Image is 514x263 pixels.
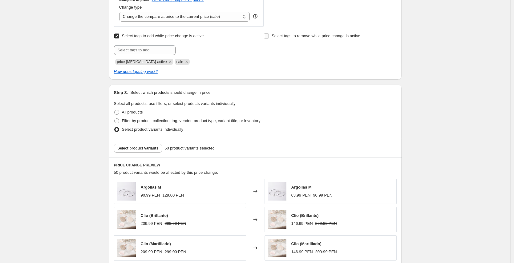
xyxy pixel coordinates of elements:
[141,192,160,198] div: 90.99 PEN
[117,210,136,229] img: clio-mar-2_80x.jpg
[141,213,168,218] span: Clio (Brillante)
[291,221,313,227] div: 146.99 PEN
[165,249,186,255] strike: 299.00 PEN
[291,185,312,189] span: Argollas M
[162,192,184,198] strike: 129.00 PEN
[117,60,167,64] span: price-change-job-active
[122,34,204,38] span: Select tags to add while price change is active
[114,90,128,96] h2: Step 3.
[122,127,183,132] span: Select product variants individually
[313,192,332,198] strike: 90.99 PEN
[114,144,162,153] button: Select product variants
[122,118,261,123] span: Filter by product, collection, tag, vendor, product type, variant title, or inventory
[164,145,215,151] span: 50 product variants selected
[117,239,136,257] img: clio-mar-2_80x.jpg
[268,210,286,229] img: clio-mar-2_80x.jpg
[291,249,313,255] div: 146.99 PEN
[268,182,286,201] img: argollas-m_80x.jpg
[118,146,159,151] span: Select product variants
[176,60,183,64] span: sale
[141,249,162,255] div: 209.99 PEN
[119,5,142,10] span: Change type
[141,221,162,227] div: 209.99 PEN
[141,185,161,189] span: Argollas M
[315,249,337,255] strike: 209.99 PEN
[291,192,311,198] div: 63.99 PEN
[268,239,286,257] img: clio-mar-2_80x.jpg
[168,59,173,65] button: Remove price-change-job-active
[165,221,186,227] strike: 299.00 PEN
[114,69,158,74] a: How does tagging work?
[130,90,210,96] p: Select which products should change in price
[114,170,218,175] span: 50 product variants would be affected by this price change:
[114,101,236,106] span: Select all products, use filters, or select products variants individually
[252,13,258,19] div: help
[315,221,337,227] strike: 209.99 PEN
[114,163,397,168] h6: PRICE CHANGE PREVIEW
[184,59,189,65] button: Remove sale
[141,241,171,246] span: Clio (Martillado)
[122,110,143,114] span: All products
[114,45,176,55] input: Select tags to add
[291,213,319,218] span: Clio (Brillante)
[272,34,360,38] span: Select tags to remove while price change is active
[291,241,322,246] span: Clio (Martillado)
[117,182,136,201] img: argollas-m_80x.jpg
